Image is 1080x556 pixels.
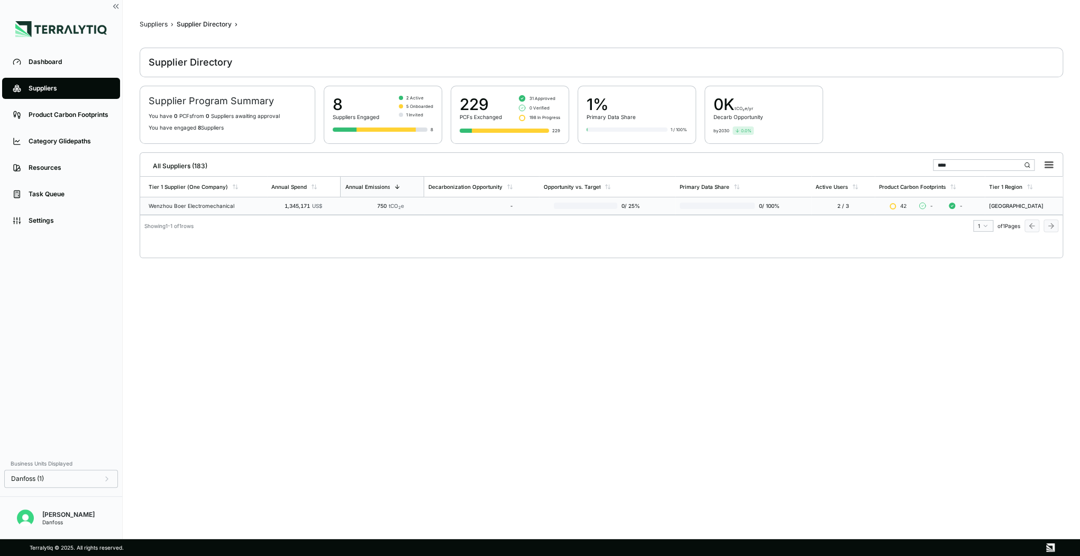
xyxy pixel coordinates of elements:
div: - [428,203,513,209]
div: 0 K [713,95,763,114]
h2: Supplier Program Summary [149,95,306,107]
span: 2 Active [406,95,424,101]
div: Annual Spend [271,184,307,190]
span: 42 [900,203,907,209]
span: US$ [312,203,322,209]
div: 8 [333,95,379,114]
div: 1% [587,95,636,114]
p: You have PCF s from Supplier s awaiting approval [149,113,306,119]
div: [PERSON_NAME] [42,511,95,519]
p: You have engaged Suppliers [149,124,306,131]
div: Decarbonization Opportunity [428,184,502,190]
div: Suppliers [140,20,168,29]
div: Decarb Opportunity [713,114,763,120]
div: 8 [431,126,433,133]
div: Settings [29,216,109,225]
div: Business Units Displayed [4,457,118,470]
div: Opportunity vs. Target [543,184,600,190]
div: PCFs Exchanged [460,114,502,120]
div: Product Carbon Footprints [29,111,109,119]
div: 750 [344,203,404,209]
div: Product Carbon Footprints [879,184,946,190]
img: Logo [15,21,107,37]
button: Open user button [13,505,38,531]
div: Showing 1 - 1 of 1 rows [144,223,194,229]
div: Category Glidepaths [29,137,109,145]
span: tCO e [388,203,404,209]
sub: 2 [398,205,400,210]
div: Wenzhou Boer Electromechanical [149,203,263,209]
span: 1 Invited [406,112,423,118]
div: Primary Data Share [587,114,636,120]
div: Task Queue [29,190,109,198]
span: 8 [198,124,201,131]
div: Suppliers [29,84,109,93]
div: 1,345,171 [271,203,322,209]
div: 229 [460,95,502,114]
span: 0 Verified [529,105,550,111]
div: [GEOGRAPHIC_DATA] [989,203,1058,209]
span: 198 In Progress [529,114,560,121]
div: Tier 1 Supplier (One Company) [149,184,228,190]
div: Resources [29,163,109,172]
span: 0 / 25 % [617,203,645,209]
span: › [171,20,173,29]
div: 229 [552,127,560,134]
span: 0 / 100 % [755,203,781,209]
div: Primary Data Share [680,184,729,190]
div: Suppliers Engaged [333,114,379,120]
span: 31 Approved [529,95,555,102]
div: Dashboard [29,58,109,66]
div: Supplier Directory [177,20,232,29]
div: by 2030 [713,127,729,134]
div: Tier 1 Region [989,184,1022,190]
div: Active Users [816,184,848,190]
div: 1 [978,223,989,229]
span: 0.0 % [741,127,752,134]
span: - [959,203,963,209]
div: Danfoss [42,519,95,525]
span: of 1 Pages [997,223,1020,229]
div: Supplier Directory [149,56,232,69]
div: 1 / 100% [671,126,687,133]
button: 1 [973,220,993,232]
span: 5 Onboarded [406,103,433,110]
div: 2 / 3 [816,203,871,209]
span: 0 [206,113,209,119]
span: Danfoss (1) [11,475,44,483]
div: Annual Emissions [345,184,390,190]
span: › [235,20,237,29]
div: All Suppliers (183) [144,158,207,170]
img: Pratiksha Kulkarni [17,509,34,526]
span: 0 [174,113,178,119]
span: tCO₂e/yr [735,106,753,111]
span: - [930,203,933,209]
